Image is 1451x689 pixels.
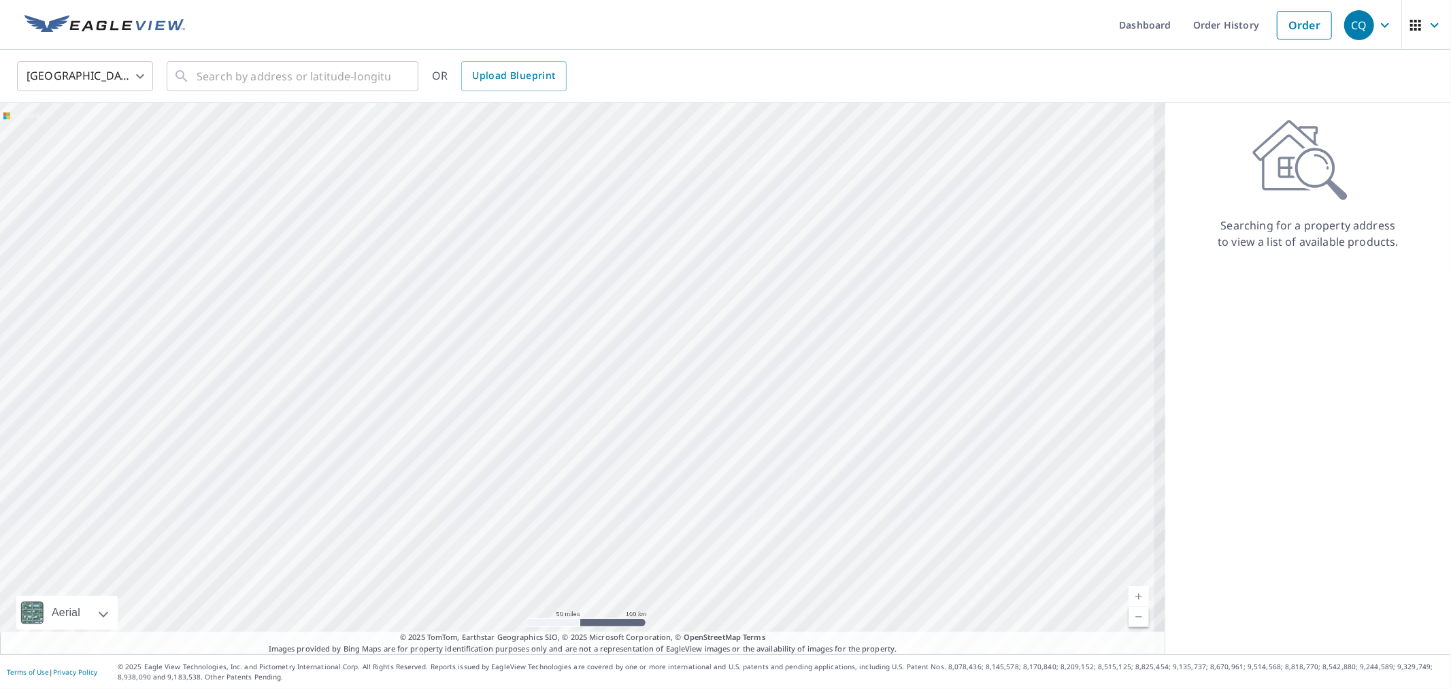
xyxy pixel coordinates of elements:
p: Searching for a property address to view a list of available products. [1217,217,1399,250]
span: Upload Blueprint [472,67,555,84]
a: Privacy Policy [53,667,97,677]
div: OR [432,61,567,91]
a: Current Level 7, Zoom In [1129,586,1149,607]
a: OpenStreetMap [684,632,741,642]
div: Aerial [48,596,84,630]
div: CQ [1344,10,1374,40]
p: | [7,668,97,676]
p: © 2025 Eagle View Technologies, Inc. and Pictometry International Corp. All Rights Reserved. Repo... [118,662,1444,682]
a: Order [1277,11,1332,39]
a: Current Level 7, Zoom Out [1129,607,1149,627]
img: EV Logo [24,15,185,35]
span: © 2025 TomTom, Earthstar Geographics SIO, © 2025 Microsoft Corporation, © [400,632,765,643]
a: Terms [743,632,765,642]
div: Aerial [16,596,118,630]
div: [GEOGRAPHIC_DATA] [17,57,153,95]
input: Search by address or latitude-longitude [197,57,390,95]
a: Terms of Use [7,667,49,677]
a: Upload Blueprint [461,61,566,91]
